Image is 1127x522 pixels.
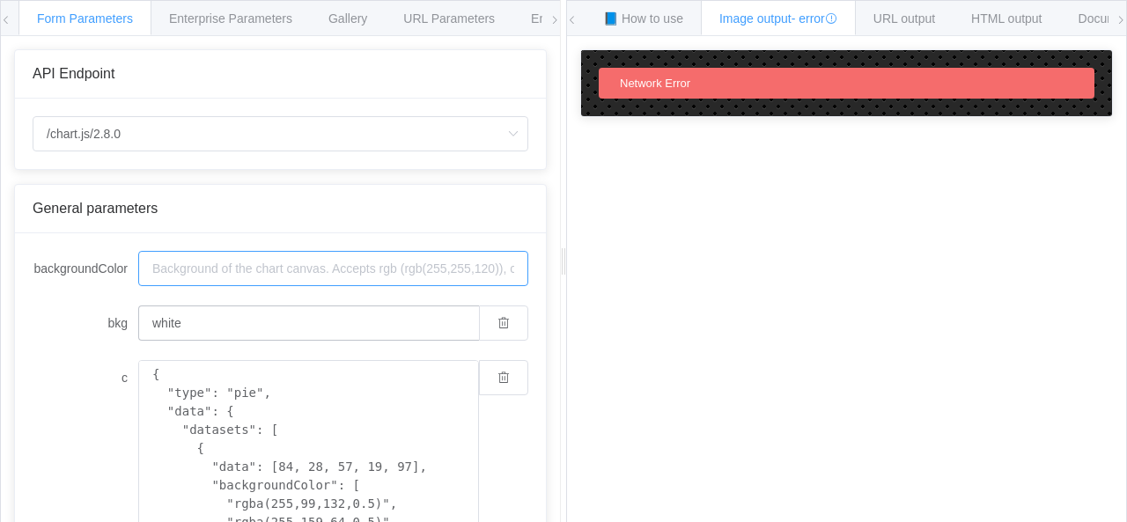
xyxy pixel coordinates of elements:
[33,116,528,151] input: Select
[33,201,158,216] span: General parameters
[37,11,133,26] span: Form Parameters
[603,11,683,26] span: 📘 How to use
[531,11,607,26] span: Environments
[138,251,528,286] input: Background of the chart canvas. Accepts rgb (rgb(255,255,120)), colors (red), and url-encoded hex...
[169,11,292,26] span: Enterprise Parameters
[873,11,935,26] span: URL output
[33,66,114,81] span: API Endpoint
[719,11,837,26] span: Image output
[620,77,690,90] span: Network Error
[33,360,138,395] label: c
[138,305,479,341] input: Background of the chart canvas. Accepts rgb (rgb(255,255,120)), colors (red), and url-encoded hex...
[792,11,837,26] span: - error
[33,251,138,286] label: backgroundColor
[328,11,367,26] span: Gallery
[971,11,1042,26] span: HTML output
[33,305,138,341] label: bkg
[403,11,495,26] span: URL Parameters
